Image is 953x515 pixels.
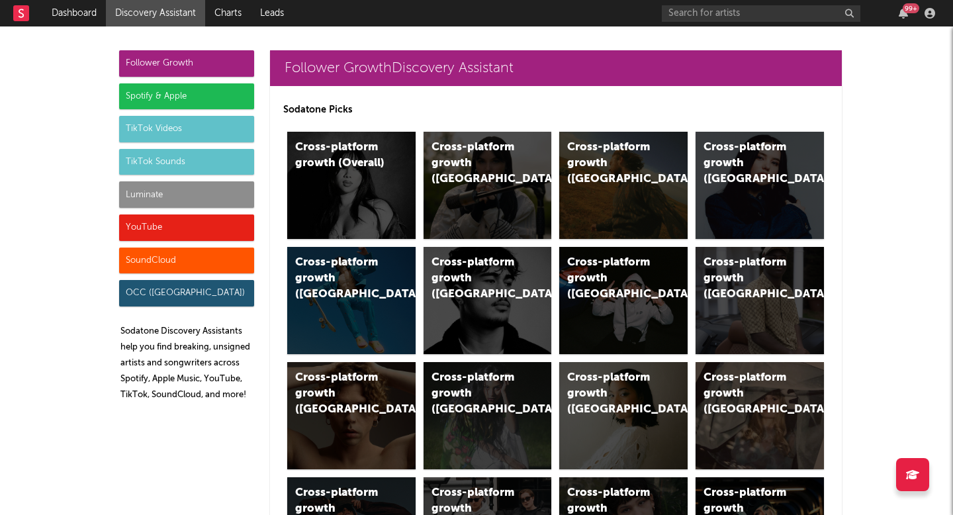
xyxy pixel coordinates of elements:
[431,140,522,187] div: Cross-platform growth ([GEOGRAPHIC_DATA])
[119,248,254,274] div: SoundCloud
[295,140,385,171] div: Cross-platform growth (Overall)
[903,3,919,13] div: 99 +
[559,132,688,239] a: Cross-platform growth ([GEOGRAPHIC_DATA])
[295,255,385,303] div: Cross-platform growth ([GEOGRAPHIC_DATA])
[567,140,657,187] div: Cross-platform growth ([GEOGRAPHIC_DATA])
[696,247,824,354] a: Cross-platform growth ([GEOGRAPHIC_DATA])
[119,214,254,241] div: YouTube
[287,362,416,469] a: Cross-platform growth ([GEOGRAPHIC_DATA])
[119,149,254,175] div: TikTok Sounds
[270,50,842,86] a: Follower GrowthDiscovery Assistant
[119,280,254,306] div: OCC ([GEOGRAPHIC_DATA])
[696,132,824,239] a: Cross-platform growth ([GEOGRAPHIC_DATA])
[431,255,522,303] div: Cross-platform growth ([GEOGRAPHIC_DATA])
[703,140,794,187] div: Cross-platform growth ([GEOGRAPHIC_DATA])
[567,370,657,418] div: Cross-platform growth ([GEOGRAPHIC_DATA])
[119,116,254,142] div: TikTok Videos
[567,255,657,303] div: Cross-platform growth ([GEOGRAPHIC_DATA]/GSA)
[424,362,552,469] a: Cross-platform growth ([GEOGRAPHIC_DATA])
[703,370,794,418] div: Cross-platform growth ([GEOGRAPHIC_DATA])
[295,370,385,418] div: Cross-platform growth ([GEOGRAPHIC_DATA])
[119,83,254,110] div: Spotify & Apple
[119,181,254,208] div: Luminate
[283,102,829,118] p: Sodatone Picks
[424,132,552,239] a: Cross-platform growth ([GEOGRAPHIC_DATA])
[899,8,908,19] button: 99+
[703,255,794,303] div: Cross-platform growth ([GEOGRAPHIC_DATA])
[662,5,860,22] input: Search for artists
[119,50,254,77] div: Follower Growth
[424,247,552,354] a: Cross-platform growth ([GEOGRAPHIC_DATA])
[431,370,522,418] div: Cross-platform growth ([GEOGRAPHIC_DATA])
[287,132,416,239] a: Cross-platform growth (Overall)
[559,362,688,469] a: Cross-platform growth ([GEOGRAPHIC_DATA])
[559,247,688,354] a: Cross-platform growth ([GEOGRAPHIC_DATA]/GSA)
[120,324,254,403] p: Sodatone Discovery Assistants help you find breaking, unsigned artists and songwriters across Spo...
[287,247,416,354] a: Cross-platform growth ([GEOGRAPHIC_DATA])
[696,362,824,469] a: Cross-platform growth ([GEOGRAPHIC_DATA])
